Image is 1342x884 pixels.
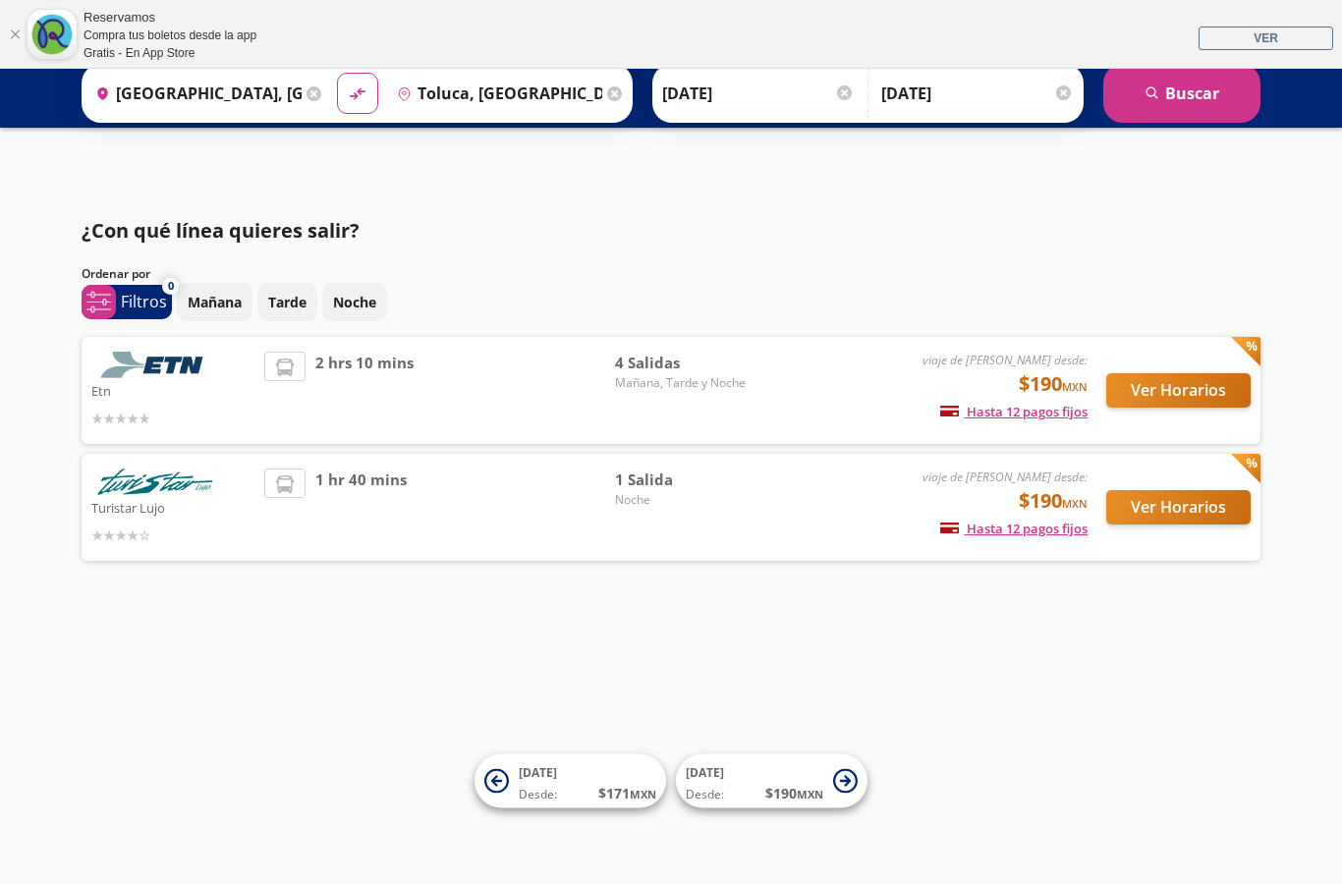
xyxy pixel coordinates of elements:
[881,69,1074,118] input: Opcional
[923,352,1088,368] em: viaje de [PERSON_NAME] desde:
[940,520,1088,537] span: Hasta 12 pagos fijos
[676,754,867,808] button: [DATE]Desde:$190MXN
[322,283,387,321] button: Noche
[1062,496,1088,511] small: MXN
[168,278,174,295] span: 0
[82,285,172,319] button: 0Filtros
[475,754,666,808] button: [DATE]Desde:$171MXN
[91,469,219,495] img: Turistar Lujo
[686,786,724,803] span: Desde:
[315,469,407,546] span: 1 hr 40 mins
[82,216,360,246] p: ¿Con qué línea quieres salir?
[615,469,753,491] span: 1 Salida
[91,352,219,378] img: Etn
[519,764,557,781] span: [DATE]
[389,69,603,118] input: Buscar Destino
[519,786,557,803] span: Desde:
[615,374,753,392] span: Mañana, Tarde y Noche
[84,8,256,28] div: Reservamos
[188,292,242,312] p: Mañana
[630,787,656,801] small: MXN
[333,292,376,312] p: Noche
[1062,379,1088,394] small: MXN
[1019,486,1088,516] span: $190
[598,783,656,803] span: $ 171
[615,491,753,509] span: Noche
[686,764,724,781] span: [DATE]
[9,28,21,40] a: Cerrar
[177,283,252,321] button: Mañana
[923,469,1088,485] em: viaje de [PERSON_NAME] desde:
[257,283,317,321] button: Tarde
[615,352,753,374] span: 4 Salidas
[91,378,254,402] p: Etn
[84,27,256,44] div: Compra tus boletos desde la app
[87,69,302,118] input: Buscar Origen
[268,292,307,312] p: Tarde
[1106,373,1251,408] button: Ver Horarios
[1019,369,1088,399] span: $190
[797,787,823,801] small: MXN
[82,265,150,283] p: Ordenar por
[765,783,823,803] span: $ 190
[315,352,414,429] span: 2 hrs 10 mins
[91,495,254,519] p: Turistar Lujo
[84,44,256,62] div: Gratis - En App Store
[940,403,1088,420] span: Hasta 12 pagos fijos
[121,290,167,313] p: Filtros
[1106,490,1251,525] button: Ver Horarios
[1254,31,1278,45] span: VER
[662,69,855,118] input: Elegir Fecha
[1199,27,1333,50] a: VER
[1103,64,1260,123] button: Buscar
